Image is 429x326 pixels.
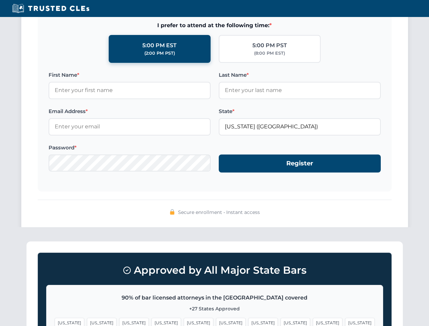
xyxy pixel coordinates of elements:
[169,209,175,215] img: 🔒
[55,305,375,312] p: +27 States Approved
[49,71,211,79] label: First Name
[219,71,381,79] label: Last Name
[49,82,211,99] input: Enter your first name
[219,82,381,99] input: Enter your last name
[219,118,381,135] input: Florida (FL)
[254,50,285,57] div: (8:00 PM EST)
[178,209,260,216] span: Secure enrollment • Instant access
[144,50,175,57] div: (2:00 PM PST)
[219,107,381,115] label: State
[49,118,211,135] input: Enter your email
[252,41,287,50] div: 5:00 PM PST
[49,144,211,152] label: Password
[55,293,375,302] p: 90% of bar licensed attorneys in the [GEOGRAPHIC_DATA] covered
[142,41,177,50] div: 5:00 PM EST
[219,155,381,173] button: Register
[49,21,381,30] span: I prefer to attend at the following time:
[46,261,383,279] h3: Approved by All Major State Bars
[49,107,211,115] label: Email Address
[10,3,91,14] img: Trusted CLEs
